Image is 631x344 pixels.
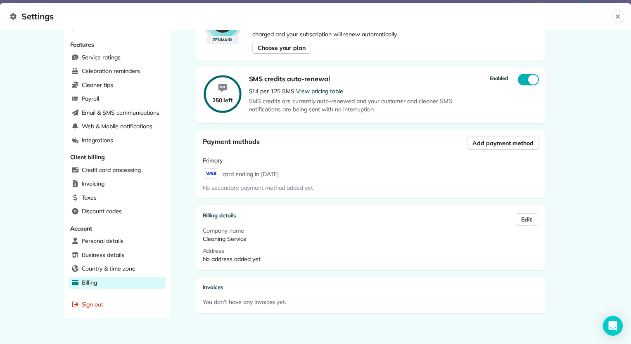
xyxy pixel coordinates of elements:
a: Personal details [69,235,166,247]
span: Client billing [70,153,105,161]
a: View pricing table [296,87,343,95]
span: You don’t have any invoices yet. [203,298,287,306]
a: Email & SMS communications [69,107,166,119]
a: Billing [69,277,166,289]
button: Choose your plan [252,42,311,54]
span: Address [203,247,225,254]
a: Country & time zone [69,263,166,275]
a: Payroll [69,93,166,105]
button: Edit [516,213,537,226]
div: Invoices [203,283,539,292]
span: Cleaner tips [82,81,114,89]
div: ZenMaid [206,36,239,44]
span: Credit card processing [82,166,141,174]
span: Settings [10,10,612,23]
span: Discount codes [82,207,122,215]
span: Cleaning Service [203,235,247,243]
span: Taxes [82,193,97,202]
span: Service ratings [82,53,121,61]
span: Country & time zone [82,264,135,273]
span: Email & SMS communications [82,108,159,117]
span: $14 per 125 SMS [249,87,296,95]
span: Sign out [82,300,104,309]
span: SMS credits are currently auto-renewed and your customer and cleaner SMS notifications are being ... [249,97,472,113]
a: Discount codes [69,205,166,218]
span: Payment methods [203,137,260,146]
a: Integrations [69,134,166,147]
a: Service ratings [69,52,166,64]
header: Billing details [203,212,539,220]
span: card ending in [DATE] [223,168,279,179]
div: Open Intercom Messenger [603,316,623,336]
a: Celebration reminders [69,65,166,78]
span: No address added yet [203,255,261,263]
button: Add payment method [467,137,538,150]
span: Add payment method [472,139,533,147]
span: Primary [203,157,223,164]
span: SMS credits auto-renewal [249,75,330,83]
a: Invoicing [69,178,166,190]
a: Taxes [69,192,166,204]
span: Enabled [490,75,508,81]
span: Company name [203,227,244,234]
span: Billing [82,278,97,287]
button: Close [612,10,624,23]
span: No secondary payment method added yet [203,184,313,191]
a: Web & Mobile notifications [69,120,166,133]
a: Sign out [69,299,166,311]
span: Features [70,41,95,48]
span: Integrations [82,136,114,144]
span: Celebration reminders [82,67,140,75]
span: Personal details [82,237,123,245]
span: Account [70,225,93,232]
a: Cleaner tips [69,79,166,92]
span: Edit [521,215,532,224]
span: Web & Mobile notifications [82,122,152,130]
a: Business details [69,249,166,262]
span: Choose your plan [258,44,306,52]
a: Credit card processing [69,164,166,177]
span: Invoicing [82,179,105,188]
span: Business details [82,251,124,259]
span: Payroll [82,94,100,103]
